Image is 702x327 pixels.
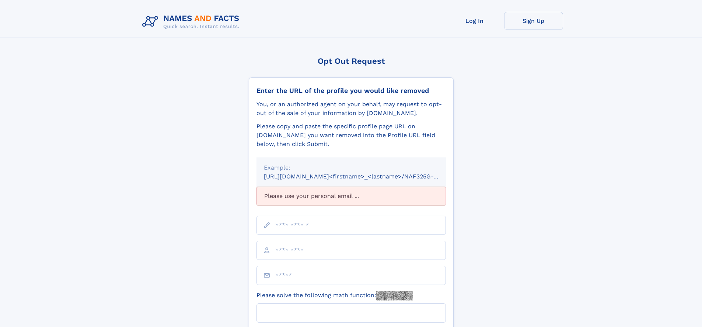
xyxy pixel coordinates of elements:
div: Enter the URL of the profile you would like removed [256,87,446,95]
a: Sign Up [504,12,563,30]
div: Example: [264,163,439,172]
small: [URL][DOMAIN_NAME]<firstname>_<lastname>/NAF325G-xxxxxxxx [264,173,460,180]
img: Logo Names and Facts [139,12,245,32]
a: Log In [445,12,504,30]
div: Opt Out Request [249,56,454,66]
div: Please use your personal email ... [256,187,446,205]
label: Please solve the following math function: [256,291,413,300]
div: You, or an authorized agent on your behalf, may request to opt-out of the sale of your informatio... [256,100,446,118]
div: Please copy and paste the specific profile page URL on [DOMAIN_NAME] you want removed into the Pr... [256,122,446,149]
